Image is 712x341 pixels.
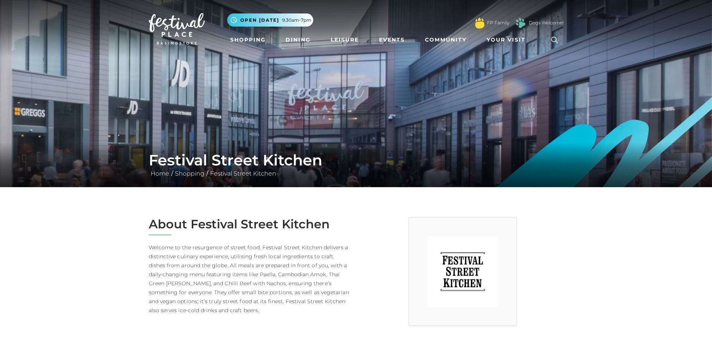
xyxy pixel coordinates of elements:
a: Your Visit [484,33,532,47]
a: Festival Street Kitchen [208,170,278,177]
button: Open [DATE] 9.30am-7pm [227,13,313,27]
h1: Festival Street Kitchen [149,151,564,169]
a: Dining [283,33,314,47]
a: Shopping [227,33,269,47]
span: Your Visit [487,36,525,44]
a: Dogs Welcome! [529,19,564,26]
a: FP Family [487,19,509,26]
p: Welcome to the resurgence of street food. Festival Street Kitchen delivers a distinctive culinary... [149,243,351,315]
a: Events [376,33,408,47]
a: Shopping [173,170,206,177]
a: Leisure [328,33,362,47]
h2: About Festival Street Kitchen [149,217,351,231]
span: Open [DATE] [240,17,279,24]
span: 9.30am-7pm [282,17,311,24]
a: Home [149,170,171,177]
img: Festival Place Logo [149,13,205,45]
div: / / [143,151,569,178]
a: Community [422,33,469,47]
